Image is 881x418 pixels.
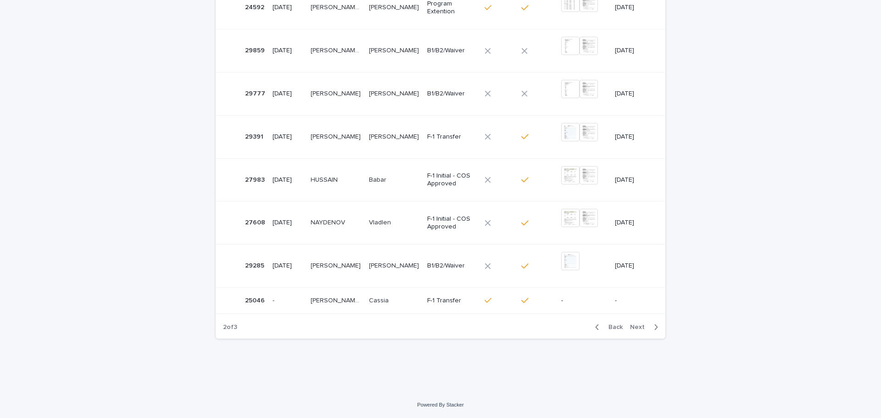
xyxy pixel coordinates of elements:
p: 27983 [245,174,267,184]
a: Powered By Stacker [417,402,463,407]
p: Vladlen [369,217,393,227]
button: Next [626,323,665,331]
p: [DATE] [273,133,303,141]
p: [DATE] [273,4,303,11]
p: 29391 [245,131,265,141]
p: B1/B2/Waiver [427,262,477,270]
p: [PERSON_NAME] [369,2,421,11]
p: 24592 [245,2,266,11]
p: NAYDENOV [311,217,347,227]
p: - [273,297,303,305]
p: 29859 [245,45,267,55]
p: [DATE] [615,4,651,11]
p: Babar [369,174,388,184]
p: - [561,297,608,305]
p: [DATE] [273,90,303,98]
p: Luvieska Paola [369,260,421,270]
p: HUSSAIN [311,174,340,184]
p: B1/B2/Waiver [427,90,477,98]
p: [DATE] [615,262,651,270]
p: Gimenez Favilla Jorge [311,45,363,55]
p: 27608 [245,217,267,227]
button: Back [588,323,626,331]
tr: 2760827608 [DATE]NAYDENOVNAYDENOV VladlenVladlen F-1 Initial - COS Approved[DATE] [216,201,665,245]
tr: 2985929859 [DATE][PERSON_NAME] [PERSON_NAME][PERSON_NAME] [PERSON_NAME] [PERSON_NAME][PERSON_NAME... [216,29,665,72]
tr: 2928529285 [DATE][PERSON_NAME][PERSON_NAME] [PERSON_NAME][PERSON_NAME] B1/B2/Waiver[DATE] [216,245,665,288]
p: [DATE] [615,47,651,55]
p: 29285 [245,260,266,270]
p: [PERSON_NAME] [311,260,362,270]
tr: 2977729777 [DATE][PERSON_NAME][PERSON_NAME] [PERSON_NAME][PERSON_NAME] B1/B2/Waiver[DATE] [216,72,665,115]
tr: 2939129391 [DATE][PERSON_NAME][PERSON_NAME] [PERSON_NAME][PERSON_NAME] F-1 Transfer[DATE] [216,115,665,158]
p: [DATE] [273,219,303,227]
p: Cassia [369,295,390,305]
p: 29777 [245,88,267,98]
span: Next [630,324,650,330]
p: [DATE] [615,176,651,184]
span: Back [603,324,623,330]
p: [DATE] [273,262,303,270]
p: F-1 Initial - COS Approved [427,215,477,231]
p: [PERSON_NAME] [369,88,421,98]
p: [DATE] [273,176,303,184]
p: MACHADO DE OLIVEIRA [311,295,363,305]
p: [DATE] [273,47,303,55]
p: [PERSON_NAME] [311,88,362,98]
p: 2 of 3 [216,316,245,339]
p: B1/B2/Waiver [427,47,477,55]
p: [PERSON_NAME] [369,45,421,55]
p: [PERSON_NAME] [369,131,421,141]
p: [DATE] [615,133,651,141]
p: - [615,297,651,305]
p: F-1 Transfer [427,133,477,141]
p: 25046 [245,295,267,305]
tr: 2798327983 [DATE]HUSSAINHUSSAIN BabarBabar F-1 Initial - COS Approved[DATE] [216,158,665,201]
p: [DATE] [615,219,651,227]
p: F-1 Initial - COS Approved [427,172,477,188]
p: F-1 Transfer [427,297,477,305]
p: [PERSON_NAME] [311,131,362,141]
p: [DATE] [615,90,651,98]
tr: 2504625046 -[PERSON_NAME] [PERSON_NAME][PERSON_NAME] [PERSON_NAME] CassiaCassia F-1 Transfer-- [216,287,665,313]
p: TOLENTINO DE REZENDE GERALDES [311,2,363,11]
